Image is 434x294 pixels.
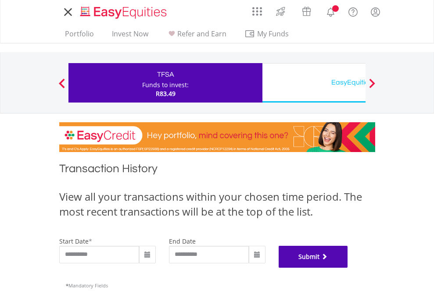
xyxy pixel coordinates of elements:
[363,83,381,92] button: Next
[244,28,302,39] span: My Funds
[108,29,152,43] a: Invest Now
[364,2,387,21] a: My Profile
[142,81,189,89] div: Funds to invest:
[163,29,230,43] a: Refer and Earn
[156,89,176,98] span: R83.49
[59,122,375,152] img: EasyCredit Promotion Banner
[53,83,71,92] button: Previous
[59,237,89,245] label: start date
[273,4,288,18] img: thrive-v2.svg
[169,237,196,245] label: end date
[59,161,375,181] h1: Transaction History
[342,2,364,20] a: FAQ's and Support
[61,29,97,43] a: Portfolio
[77,2,170,20] a: Home page
[247,2,268,16] a: AppsGrid
[177,29,226,39] span: Refer and Earn
[319,2,342,20] a: Notifications
[299,4,314,18] img: vouchers-v2.svg
[279,246,348,268] button: Submit
[79,5,170,20] img: EasyEquities_Logo.png
[252,7,262,16] img: grid-menu-icon.svg
[66,282,108,289] span: Mandatory Fields
[294,2,319,18] a: Vouchers
[59,189,375,220] div: View all your transactions within your chosen time period. The most recent transactions will be a...
[74,68,257,81] div: TFSA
